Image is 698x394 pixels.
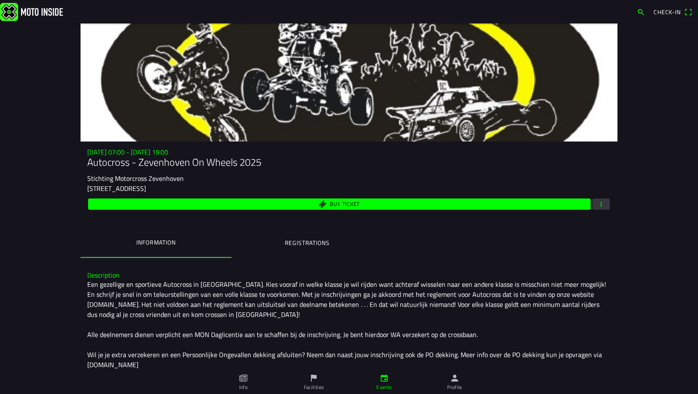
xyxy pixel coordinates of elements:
[376,384,392,391] ion-label: Events
[330,201,360,207] span: Buy ticket
[285,238,330,247] ion-label: Registrations
[87,183,146,193] ion-text: [STREET_ADDRESS]
[87,271,611,279] h3: Description
[309,373,318,383] ion-icon: flag
[239,373,248,383] ion-icon: paper
[87,279,611,370] div: Een gezellige en sportieve Autocross in [GEOGRAPHIC_DATA]. Kies vooraf in welke klasse je wil rij...
[447,384,462,391] ion-label: Profile
[304,384,324,391] ion-label: Facilities
[87,148,611,156] h3: [DATE] 07:00 - [DATE] 19:00
[87,156,611,168] h1: Autocross - Zevenhoven On Wheels 2025
[136,238,175,247] ion-label: Information
[380,373,389,383] ion-icon: calendar
[649,5,696,19] a: Check-inqr scanner
[633,5,649,19] a: search
[239,384,247,391] ion-label: Info
[87,173,184,183] ion-text: Stichting Motorcross Zevenhoven
[450,373,459,383] ion-icon: person
[654,8,681,16] span: Check-in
